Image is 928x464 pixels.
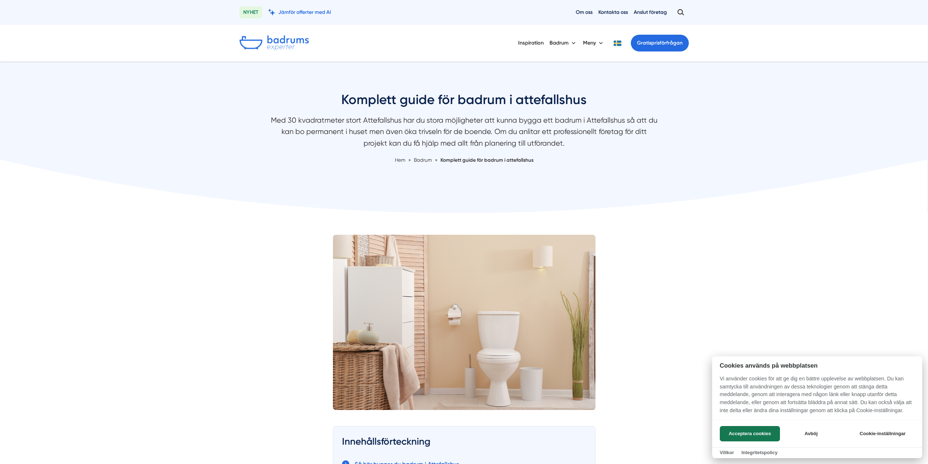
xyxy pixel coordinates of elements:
[712,362,922,369] h2: Cookies används på webbplatsen
[782,426,840,441] button: Avböj
[712,375,922,419] p: Vi använder cookies för att ge dig en bättre upplevelse av webbplatsen. Du kan samtycka till anvä...
[741,450,777,455] a: Integritetspolicy
[720,426,780,441] button: Acceptera cookies
[720,450,734,455] a: Villkor
[851,426,915,441] button: Cookie-inställningar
